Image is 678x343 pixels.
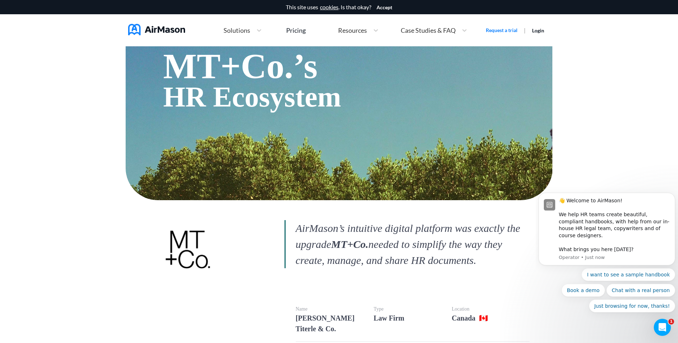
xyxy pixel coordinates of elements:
p: Name [296,305,374,313]
p: Type [374,305,452,313]
span: Resources [338,27,367,33]
a: Request a trial [486,27,517,34]
img: logo [160,220,217,277]
iframe: Intercom live chat [654,319,671,336]
a: cookies [320,4,338,10]
img: AirMason Logo [128,24,185,35]
p: Location [452,305,530,313]
a: Pricing [286,24,306,37]
b: Law Firm [374,314,404,322]
span: HR Ecosystem [163,76,553,118]
h1: MT+Co.’s [163,48,553,84]
b: [PERSON_NAME] Titerle & Co. [296,314,355,333]
b: Canada 🇨🇦 [452,314,488,322]
button: Accept cookies [377,5,392,10]
p: AirMason’s intuitive digital platform was exactly the upgrade needed to simplify the way they cre... [284,220,530,268]
a: Login [532,27,544,33]
iframe: Intercom notifications message [536,145,678,324]
div: Pricing [286,27,306,33]
span: Case Studies & FAQ [401,27,456,33]
b: MT+Co. [331,238,369,250]
span: Solutions [224,27,250,33]
span: 1 [668,319,674,324]
span: | [524,27,526,33]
